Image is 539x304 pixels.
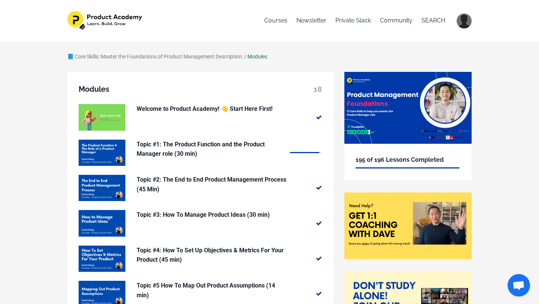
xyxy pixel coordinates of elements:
[137,246,286,265] p: Topic #4: How To Set Up Objectives & Metrics For Your Product (45 min)
[79,210,125,236] img: bJZA07oxTfSiGzq5XsGK_2.png
[356,155,460,165] h6: 195 of 196 Lessons Completed
[67,11,143,30] img: 1e4575b-f30f-f7bc-803-1053f84514_582dc3fb-c1b0-4259-95ab-5487f20d86c3.png
[344,72,472,143] img: 44604e1-f832-4873-c755-8be23318bfc_12.png
[264,11,287,30] a: Courses
[79,104,125,130] img: erCIJdHlSKaMrjHPr65h_Product_School_mini_courses_1.png
[296,11,326,30] a: Newsletter
[137,104,286,114] p: Welcome to Product Academy! 👋 Start Here First!
[335,11,371,30] a: Private Slack
[457,13,472,28] img: 84ec73885146f4192b1a17cc33ca0aae
[247,52,267,61] div: Modules
[67,54,243,60] a: 📘 Core Skills: Master the Foundations of Product Management Description:
[344,192,472,259] img: 8be08-880d-c0e-b727-42286b0aac6e_Need_coaching_.png
[244,52,246,61] div: /
[79,246,125,272] img: tknVzGffQJ530OqAxotV_WV5ypnCESZOW9V9ZVx8w_3.jpeg
[314,83,322,95] span: 18
[79,175,125,201] img: oBRXDkHNT6OSNHPjiEAj_PM_Fundamentals_Course_Covers_6.png
[79,104,322,130] a: Welcome to Product Academy! 👋 Start Here First!
[137,210,286,220] p: Topic #3: How To Manage Product Ideas (30 min)
[79,175,322,201] a: Topic #2: The End to End Product Management Process (45 Min)
[380,11,412,30] a: Community
[508,274,530,297] div: Open chat
[137,175,286,194] p: Topic #2: The End to End Product Management Process (45 Min)
[79,210,322,236] a: Topic #3: How To Manage Product Ideas (30 min)
[137,140,286,159] p: Topic #1: The Product Function and the Product Manager role (30 min)
[137,281,286,300] p: Topic #5 How To Map Out Product Assumptions (14 min)
[421,11,445,30] a: SEARCH
[79,83,322,95] h5: Modules
[79,140,322,166] a: Topic #1: The Product Function and the Product Manager role (30 min)
[79,140,125,166] img: jM7susQQByItGTFkmNcX_The_Product_Function_The_Role_of_a_Product_Manager.png
[79,246,322,272] a: Topic #4: How To Set Up Objectives & Metrics For Your Product (45 min)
